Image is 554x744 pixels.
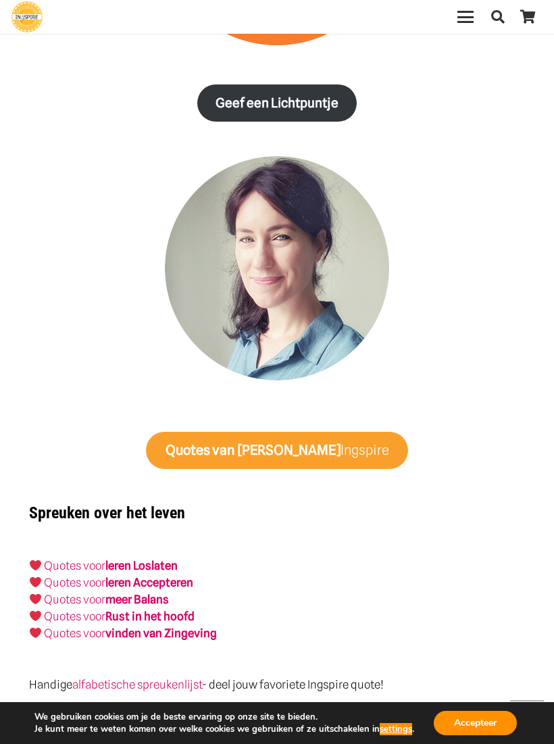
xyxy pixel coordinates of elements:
a: Ingspire - het zingevingsplatform met de mooiste spreuken en gouden inzichten over het leven [11,1,43,32]
img: ❤ [30,560,41,571]
strong: meer Balans [105,593,169,606]
img: ❤ [30,610,41,622]
a: Quotes van [PERSON_NAME]Ingspire [146,432,408,470]
strong: Rust in het hoofd [105,610,195,623]
p: Handige - deel jouw favoriete Ingspire quote! [29,676,526,693]
a: leren Loslaten [105,559,178,572]
a: Quotes voorRust in het hoofd [44,610,195,623]
img: ❤ [30,576,41,588]
a: Geef een Lichtpuntje [197,84,357,122]
img: ❤ [30,627,41,639]
a: Quotes voor [44,559,105,572]
a: Terug naar top [510,700,544,734]
strong: Spreuken over het leven [29,503,185,522]
strong: Quotes [166,442,210,458]
a: Quotes voor [44,576,105,589]
a: alfabetische spreukenlijst [72,678,202,691]
p: Je kunt meer te weten komen over welke cookies we gebruiken of ze uitschakelen in . [34,723,414,735]
button: Accepteer [434,711,517,735]
button: settings [380,723,412,735]
a: Quotes voormeer Balans [44,593,169,606]
a: Menu [449,9,483,25]
strong: Geef een Lichtpuntje [216,95,338,111]
img: Inge Geertzen - schrijfster Ingspire.nl, markteer en handmassage therapeut [159,156,395,393]
a: Quotes voorvinden van Zingeving [44,626,217,640]
img: ❤ [30,593,41,605]
p: We gebruiken cookies om je de beste ervaring op onze site te bieden. [34,711,414,723]
strong: van [PERSON_NAME] [212,442,341,458]
a: leren Accepteren [105,576,193,589]
strong: vinden van Zingeving [105,626,217,640]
